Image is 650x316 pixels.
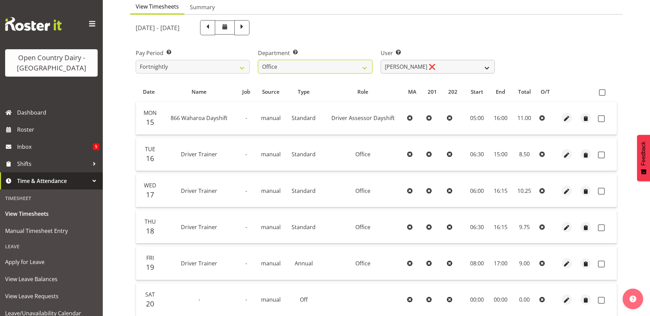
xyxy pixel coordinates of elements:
[465,211,489,243] td: 06:30
[12,53,91,73] div: Open Country Dairy - [GEOGRAPHIC_DATA]
[2,205,101,222] a: View Timesheets
[245,296,247,303] span: -
[355,187,370,195] span: Office
[245,114,247,122] span: -
[5,17,62,31] img: Rosterit website logo
[136,24,180,31] h5: [DATE] - [DATE]
[541,88,550,96] span: O/T
[146,299,154,308] span: 20
[143,88,155,96] span: Date
[465,102,489,135] td: 05:00
[2,288,101,305] a: View Leave Requests
[629,295,636,302] img: help-xxl-2.png
[2,239,101,253] div: Leave
[512,174,537,207] td: 10.25
[465,138,489,171] td: 06:30
[146,262,154,272] span: 19
[489,138,512,171] td: 15:00
[181,150,217,158] span: Driver Trainer
[512,247,537,280] td: 9.00
[245,187,247,195] span: -
[192,88,207,96] span: Name
[408,88,416,96] span: MA
[245,223,247,231] span: -
[5,274,98,284] span: View Leave Balances
[518,88,531,96] span: Total
[286,174,322,207] td: Standard
[2,271,101,288] a: View Leave Balances
[357,88,368,96] span: Role
[448,88,457,96] span: 202
[171,114,228,122] span: 866 Waharoa Dayshift
[5,257,98,267] span: Apply for Leave
[146,226,154,236] span: 18
[145,218,156,225] span: Thu
[146,254,154,262] span: Fri
[17,124,99,135] span: Roster
[2,253,101,271] a: Apply for Leave
[242,88,250,96] span: Job
[261,150,281,158] span: manual
[17,159,89,169] span: Shifts
[245,260,247,267] span: -
[181,187,217,195] span: Driver Trainer
[181,260,217,267] span: Driver Trainer
[261,260,281,267] span: manual
[465,174,489,207] td: 06:00
[286,211,322,243] td: Standard
[355,223,370,231] span: Office
[261,296,281,303] span: manual
[136,2,179,11] span: View Timesheets
[198,296,200,303] span: -
[5,291,98,301] span: View Leave Requests
[489,247,512,280] td: 17:00
[489,102,512,135] td: 16:00
[146,154,154,163] span: 16
[489,174,512,207] td: 16:15
[512,138,537,171] td: 8.50
[146,190,154,199] span: 17
[258,49,372,57] label: Department
[17,142,93,152] span: Inbox
[145,145,155,153] span: Tue
[637,135,650,181] button: Feedback - Show survey
[136,49,250,57] label: Pay Period
[640,142,647,166] span: Feedback
[181,223,217,231] span: Driver Trainer
[298,88,310,96] span: Type
[261,114,281,122] span: manual
[17,176,89,186] span: Time & Attendance
[261,223,281,231] span: manual
[2,222,101,239] a: Manual Timesheet Entry
[145,291,155,298] span: Sat
[146,117,154,127] span: 15
[245,150,247,158] span: -
[512,211,537,243] td: 9.75
[496,88,505,96] span: End
[93,143,99,150] span: 5
[262,88,280,96] span: Source
[465,247,489,280] td: 08:00
[17,107,99,118] span: Dashboard
[144,109,157,117] span: Mon
[512,102,537,135] td: 11.00
[428,88,437,96] span: 201
[286,138,322,171] td: Standard
[471,88,483,96] span: Start
[5,209,98,219] span: View Timesheets
[286,102,322,135] td: Standard
[489,211,512,243] td: 16:15
[286,247,322,280] td: Annual
[261,187,281,195] span: manual
[331,114,395,122] span: Driver Assessor Dayshift
[355,260,370,267] span: Office
[190,3,215,11] span: Summary
[355,150,370,158] span: Office
[2,191,101,205] div: Timesheet
[144,182,156,189] span: Wed
[5,226,98,236] span: Manual Timesheet Entry
[381,49,495,57] label: User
